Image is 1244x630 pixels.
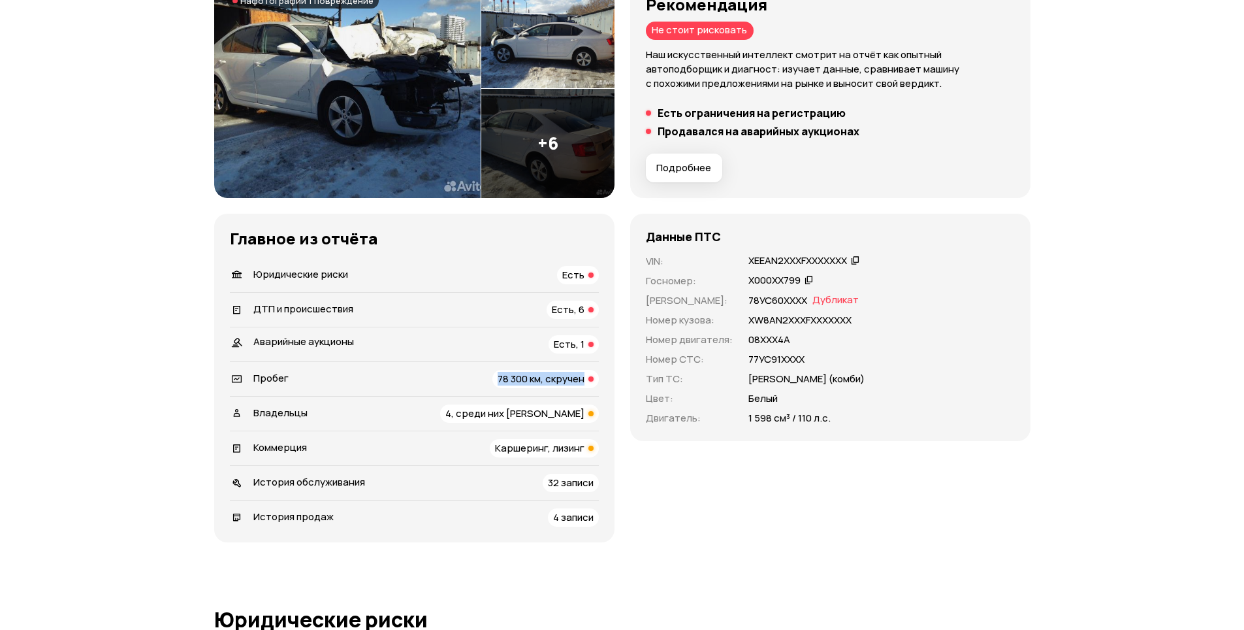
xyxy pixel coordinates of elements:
span: ДТП и происшествия [253,302,353,316]
p: Госномер : [646,274,733,288]
p: Цвет : [646,391,733,406]
h4: Данные ПТС [646,229,721,244]
span: Подробнее [656,161,711,174]
p: Номер двигателя : [646,333,733,347]
p: XW8AN2XXXFXXXXXXX [748,313,852,327]
h5: Продавался на аварийных аукционах [658,125,859,138]
div: Х000ХХ799 [748,274,801,288]
p: 78УС60XXXX [748,293,807,308]
span: История обслуживания [253,475,365,489]
span: 4 записи [553,510,594,524]
p: [PERSON_NAME] : [646,293,733,308]
p: Двигатель : [646,411,733,425]
button: Подробнее [646,154,722,182]
div: XEEAN2XXXFXXXXXXX [748,254,847,268]
p: [PERSON_NAME] (комби) [748,372,865,386]
span: Коммерция [253,440,307,454]
span: 78 300 км, скручен [498,372,584,386]
span: Каршеринг, лизинг [495,441,584,455]
p: 1 598 см³ / 110 л.с. [748,411,831,425]
h5: Есть ограничения на регистрацию [658,107,846,120]
div: Не стоит рисковать [646,22,754,40]
span: Пробег [253,371,289,385]
span: Есть, 6 [552,303,584,316]
p: Наш искусственный интеллект смотрит на отчёт как опытный автоподборщик и диагност: изучает данные... [646,48,1015,91]
span: Юридические риски [253,267,348,281]
span: 4, среди них [PERSON_NAME] [445,406,584,420]
span: Владельцы [253,406,308,420]
span: Есть [562,268,584,282]
span: История продаж [253,510,334,523]
span: 32 записи [548,476,594,489]
p: Тип ТС : [646,372,733,386]
p: 77УС91XXXX [748,352,805,367]
p: VIN : [646,254,733,269]
p: Белый [748,391,778,406]
span: Дубликат [812,293,859,308]
p: 08XXX4A [748,333,790,347]
h3: Главное из отчёта [230,229,599,248]
p: Номер кузова : [646,313,733,327]
span: Аварийные аукционы [253,335,354,348]
span: Есть, 1 [554,337,584,351]
p: Номер СТС : [646,352,733,367]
